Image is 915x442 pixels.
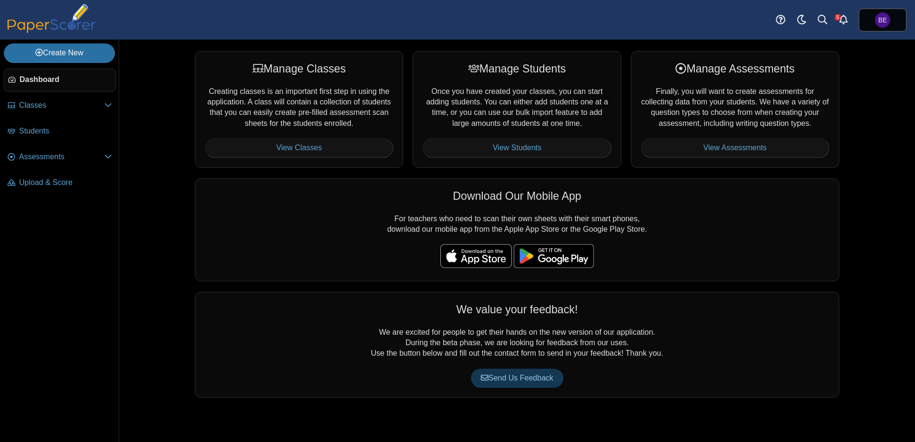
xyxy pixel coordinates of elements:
[641,138,829,157] a: View Assessments
[875,12,890,28] span: Ben England
[4,43,115,62] a: Create New
[4,26,99,34] a: PaperScorer
[631,51,839,167] div: Finally, you will want to create assessments for collecting data from your students. We have a va...
[19,126,112,136] span: Students
[471,369,563,388] a: Send Us Feedback
[4,4,99,33] img: PaperScorer
[641,61,829,76] div: Manage Assessments
[859,9,906,31] a: Ben England
[205,302,829,317] div: We value your feedback!
[4,172,116,195] a: Upload & Score
[205,61,393,76] div: Manage Classes
[423,61,611,76] div: Manage Students
[4,69,116,92] a: Dashboard
[878,17,887,23] span: Ben England
[19,177,112,188] span: Upload & Score
[205,138,393,157] a: View Classes
[19,152,104,162] span: Assessments
[4,146,116,169] a: Assessments
[4,120,116,143] a: Students
[423,138,611,157] a: View Students
[4,94,116,117] a: Classes
[205,188,829,204] div: Download Our Mobile App
[440,244,512,268] img: apple-store-badge.svg
[19,100,104,111] span: Classes
[195,292,839,398] div: We are excited for people to get their hands on the new version of our application. During the be...
[195,51,403,167] div: Creating classes is an important first step in using the application. A class will contain a coll...
[413,51,621,167] div: Once you have created your classes, you can start adding students. You can either add students on...
[514,244,594,268] img: google-play-badge.png
[20,74,112,85] span: Dashboard
[481,374,553,382] span: Send Us Feedback
[195,178,839,281] div: For teachers who need to scan their own sheets with their smart phones, download our mobile app f...
[833,10,854,31] a: Alerts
